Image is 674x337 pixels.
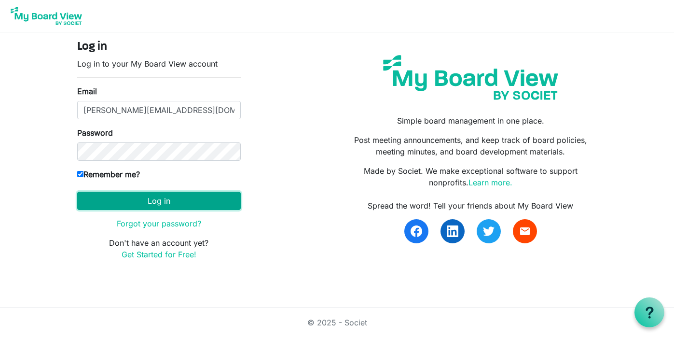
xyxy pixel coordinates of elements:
a: © 2025 - Societ [307,318,367,327]
p: Simple board management in one place. [344,115,597,126]
p: Don't have an account yet? [77,237,241,260]
img: facebook.svg [411,225,422,237]
label: Remember me? [77,168,140,180]
div: Spread the word! Tell your friends about My Board View [344,200,597,211]
p: Made by Societ. We make exceptional software to support nonprofits. [344,165,597,188]
p: Log in to your My Board View account [77,58,241,70]
a: email [513,219,537,243]
label: Email [77,85,97,97]
a: Forgot your password? [117,219,201,228]
a: Learn more. [468,178,512,187]
label: Password [77,127,113,139]
input: Remember me? [77,171,83,177]
a: Get Started for Free! [122,250,196,259]
p: Post meeting announcements, and keep track of board policies, meeting minutes, and board developm... [344,134,597,157]
img: My Board View Logo [8,4,85,28]
button: Log in [77,192,241,210]
img: my-board-view-societ.svg [376,48,565,107]
img: twitter.svg [483,225,495,237]
span: email [519,225,531,237]
img: linkedin.svg [447,225,458,237]
h4: Log in [77,40,241,54]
